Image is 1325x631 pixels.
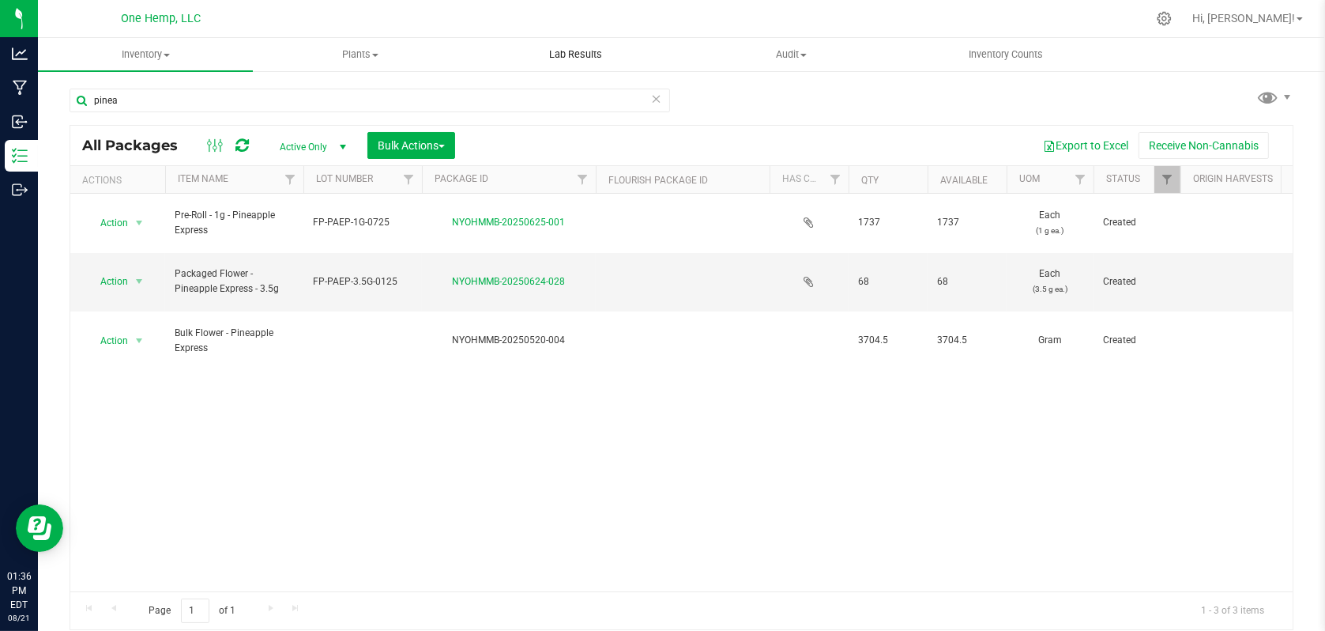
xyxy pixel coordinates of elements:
span: 1737 [858,215,918,230]
a: NYOHMMB-20250624-028 [453,276,566,287]
inline-svg: Manufacturing [12,80,28,96]
a: Plants [253,38,468,71]
input: Search Package ID, Item Name, SKU, Lot or Part Number... [70,89,670,112]
span: FP-PAEP-3.5G-0125 [313,274,412,289]
span: Bulk Flower - Pineapple Express [175,326,294,356]
a: Origin Harvests [1193,173,1273,184]
p: 01:36 PM EDT [7,569,31,612]
th: Has COA [770,166,849,194]
div: NYOHMMB-20250520-004 [420,333,598,348]
span: 3704.5 [937,333,997,348]
span: Audit [684,47,898,62]
a: NYOHMMB-20250625-001 [453,217,566,228]
span: Created [1103,215,1171,230]
a: Package ID [435,173,488,184]
span: FP-PAEP-1G-0725 [313,215,412,230]
span: Action [86,212,129,234]
span: Plants [254,47,467,62]
span: Action [86,270,129,293]
a: Qty [861,175,879,186]
span: Gram [1016,333,1084,348]
a: Inventory Counts [898,38,1113,71]
span: Each [1016,266,1084,297]
span: Created [1103,333,1171,348]
a: Flourish Package ID [608,175,708,186]
div: Actions [82,175,159,186]
a: Filter [822,166,849,193]
inline-svg: Analytics [12,46,28,62]
span: select [130,330,149,352]
span: Inventory Counts [947,47,1064,62]
span: Packaged Flower - Pineapple Express - 3.5g [175,266,294,297]
span: Lab Results [528,47,623,62]
a: Available [940,175,988,186]
a: Lot Number [316,173,373,184]
span: Hi, [PERSON_NAME]! [1192,12,1295,25]
inline-svg: Inventory [12,148,28,164]
span: 68 [858,274,918,289]
span: One Hemp, LLC [122,12,201,25]
a: Filter [1154,166,1180,193]
iframe: Resource center [16,504,63,552]
inline-svg: Outbound [12,182,28,198]
span: Action [86,330,129,352]
span: Each [1016,208,1084,238]
span: Created [1103,274,1171,289]
div: Manage settings [1154,11,1174,26]
button: Bulk Actions [367,132,455,159]
a: Inventory [38,38,253,71]
p: 08/21 [7,612,31,624]
a: Audit [683,38,898,71]
span: 1737 [937,215,997,230]
a: Filter [570,166,596,193]
span: Clear [651,89,662,109]
button: Export to Excel [1033,132,1139,159]
span: Pre-Roll - 1g - Pineapple Express [175,208,294,238]
a: Item Name [178,173,228,184]
a: Filter [1067,166,1094,193]
span: select [130,270,149,293]
span: 1 - 3 of 3 items [1188,599,1277,622]
a: Filter [277,166,303,193]
a: Filter [396,166,422,193]
a: Lab Results [469,38,683,71]
span: 68 [937,274,997,289]
input: 1 [181,599,209,623]
span: select [130,212,149,234]
p: (1 g ea.) [1016,223,1084,238]
span: Bulk Actions [378,139,445,152]
p: (3.5 g ea.) [1016,281,1084,297]
inline-svg: Inbound [12,114,28,130]
span: All Packages [82,137,194,154]
span: 3704.5 [858,333,918,348]
span: Inventory [38,47,253,62]
a: UOM [1019,173,1040,184]
a: Status [1106,173,1140,184]
button: Receive Non-Cannabis [1139,132,1269,159]
span: Page of 1 [135,599,249,623]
